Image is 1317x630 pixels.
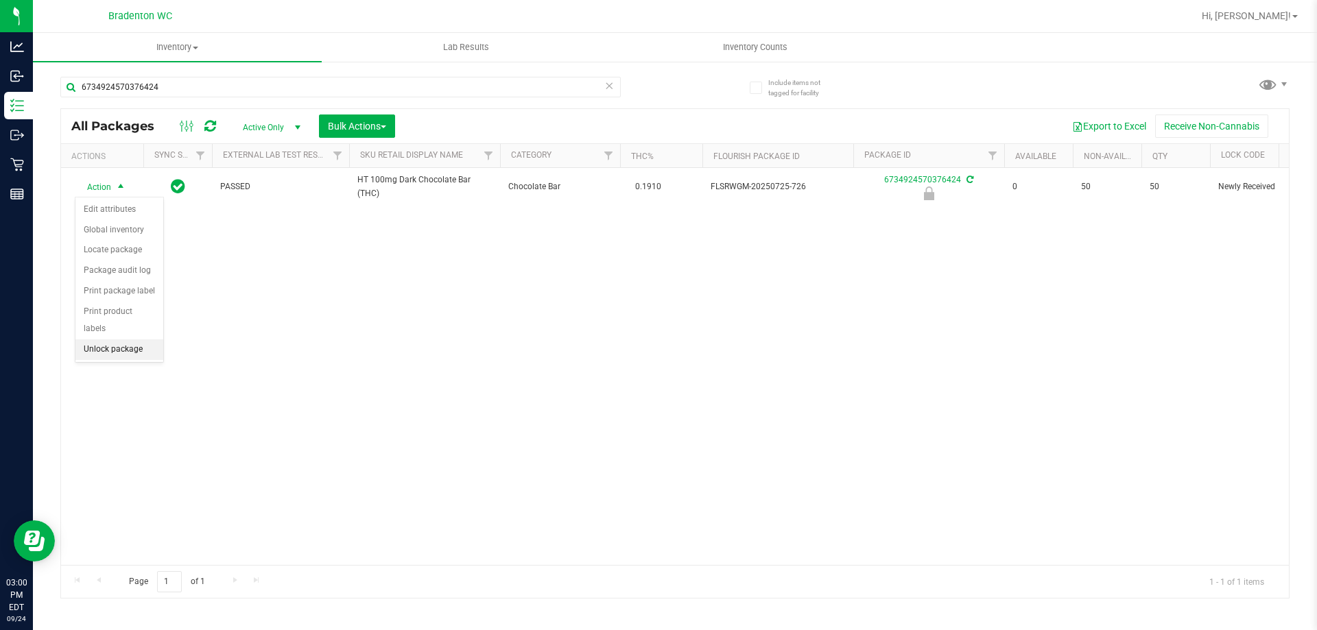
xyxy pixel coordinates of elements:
[75,240,163,261] li: Locate package
[425,41,508,53] span: Lab Results
[964,175,973,184] span: Sync from Compliance System
[319,114,395,138] button: Bulk Actions
[10,158,24,171] inline-svg: Retail
[1155,114,1268,138] button: Receive Non-Cannabis
[189,144,212,167] a: Filter
[1218,180,1305,193] span: Newly Received
[171,177,185,196] span: In Sync
[75,339,163,360] li: Unlock package
[10,187,24,201] inline-svg: Reports
[75,178,112,197] span: Action
[1198,571,1275,592] span: 1 - 1 of 1 items
[1063,114,1155,138] button: Export to Excel
[33,41,322,53] span: Inventory
[60,77,621,97] input: Search Package ID, Item Name, SKU, Lot or Part Number...
[628,177,668,197] span: 0.1910
[71,119,168,134] span: All Packages
[631,152,654,161] a: THC%
[322,33,610,62] a: Lab Results
[360,150,463,160] a: Sku Retail Display Name
[117,571,216,592] span: Page of 1
[1221,150,1265,160] a: Lock Code
[604,77,614,95] span: Clear
[108,10,172,22] span: Bradenton WC
[1015,152,1056,161] a: Available
[10,99,24,112] inline-svg: Inventory
[508,180,612,193] span: Chocolate Bar
[864,150,911,160] a: Package ID
[14,520,55,561] iframe: Resource center
[75,302,163,339] li: Print product labels
[711,180,845,193] span: FLSRWGM-20250725-726
[75,261,163,281] li: Package audit log
[154,150,207,160] a: Sync Status
[112,178,130,197] span: select
[6,577,27,614] p: 03:00 PM EDT
[75,199,163,220] li: Edit attributes
[157,571,182,592] input: 1
[1202,10,1291,21] span: Hi, [PERSON_NAME]!
[884,175,961,184] a: 6734924570376424
[982,144,1004,167] a: Filter
[220,180,341,193] span: PASSED
[511,150,551,160] a: Category
[6,614,27,624] p: 09/24
[10,128,24,142] inline-svg: Outbound
[75,220,163,241] li: Global inventory
[357,173,492,199] span: HT 100mg Dark Chocolate Bar (THC)
[477,144,500,167] a: Filter
[75,281,163,302] li: Print package label
[768,77,837,98] span: Include items not tagged for facility
[597,144,620,167] a: Filter
[223,150,331,160] a: External Lab Test Result
[851,186,1006,200] div: Newly Received
[1012,180,1065,193] span: 0
[1084,152,1145,161] a: Non-Available
[71,152,138,161] div: Actions
[1152,152,1167,161] a: Qty
[1081,180,1133,193] span: 50
[610,33,899,62] a: Inventory Counts
[33,33,322,62] a: Inventory
[704,41,806,53] span: Inventory Counts
[713,152,800,161] a: Flourish Package ID
[327,144,349,167] a: Filter
[10,40,24,53] inline-svg: Analytics
[10,69,24,83] inline-svg: Inbound
[1150,180,1202,193] span: 50
[328,121,386,132] span: Bulk Actions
